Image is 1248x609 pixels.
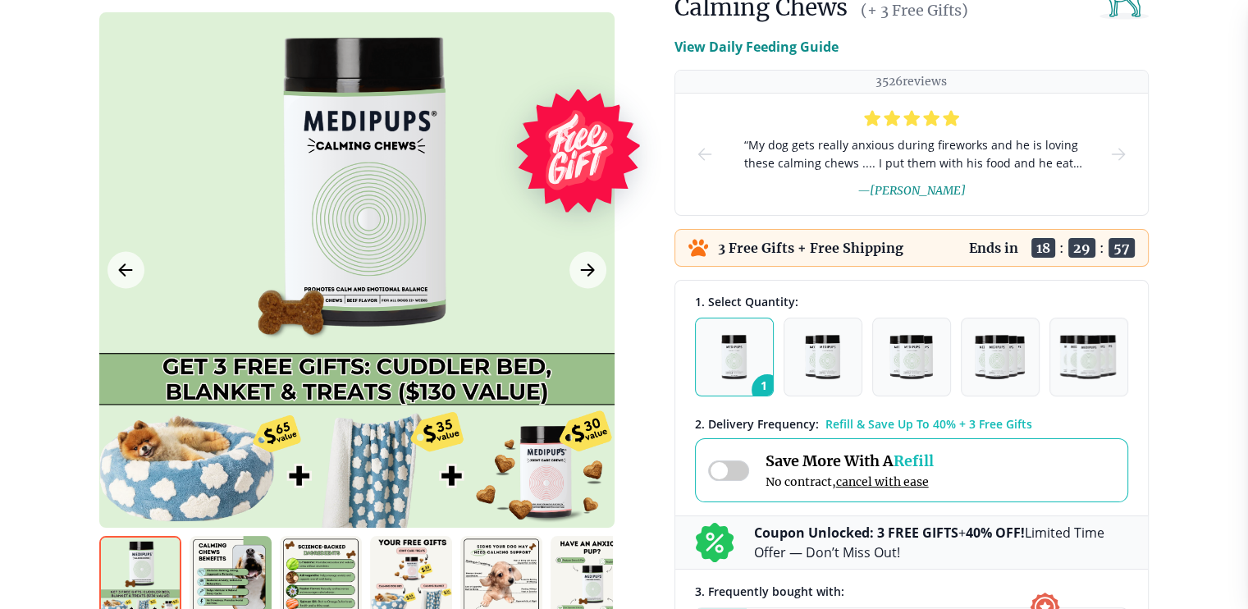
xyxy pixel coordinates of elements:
img: Pack of 5 - Natural Dog Supplements [1059,335,1118,379]
span: Refill & Save Up To 40% + 3 Free Gifts [825,416,1032,432]
img: Pack of 4 - Natural Dog Supplements [975,335,1025,379]
img: Pack of 1 - Natural Dog Supplements [721,335,747,379]
span: : [1059,240,1064,256]
button: Previous Image [107,251,144,288]
p: 3 Free Gifts + Free Shipping [718,240,903,256]
span: 1 [752,374,783,405]
span: : [1099,240,1104,256]
span: Refill [894,451,934,470]
b: Coupon Unlocked: 3 FREE GIFTS [754,524,958,542]
span: No contract, [766,474,934,489]
p: View Daily Feeding Guide [674,37,839,57]
p: + Limited Time Offer — Don’t Miss Out! [754,523,1128,562]
span: cancel with ease [836,474,929,489]
button: Next Image [569,251,606,288]
button: 1 [695,318,774,396]
span: 57 [1109,238,1135,258]
span: 18 [1031,238,1055,258]
button: prev-slide [695,94,715,215]
b: 40% OFF! [966,524,1025,542]
span: — [PERSON_NAME] [857,183,966,198]
span: (+ 3 Free Gifts) [861,1,968,20]
button: next-slide [1109,94,1128,215]
span: Save More With A [766,451,934,470]
div: 1. Select Quantity: [695,294,1128,309]
span: “ My dog gets really anxious during fireworks and he is loving these calming chews .... I put the... [741,136,1082,172]
span: 3 . Frequently bought with: [695,584,844,599]
p: 3526 reviews [875,74,947,89]
p: Ends in [969,240,1018,256]
img: Pack of 2 - Natural Dog Supplements [805,335,839,379]
span: 29 [1068,238,1095,258]
img: Pack of 3 - Natural Dog Supplements [889,335,932,379]
span: 2 . Delivery Frequency: [695,416,819,432]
